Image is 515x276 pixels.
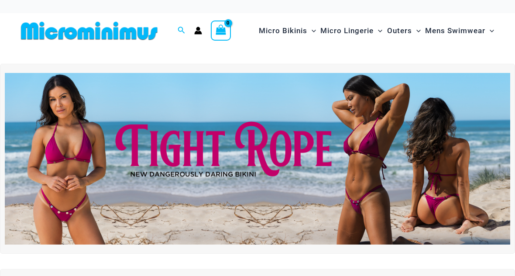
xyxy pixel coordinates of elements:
[385,17,423,44] a: OutersMenu ToggleMenu Toggle
[211,21,231,41] a: View Shopping Cart, empty
[259,20,307,42] span: Micro Bikinis
[485,20,494,42] span: Menu Toggle
[412,20,421,42] span: Menu Toggle
[178,25,185,36] a: Search icon link
[17,21,161,41] img: MM SHOP LOGO FLAT
[425,20,485,42] span: Mens Swimwear
[318,17,385,44] a: Micro LingerieMenu ToggleMenu Toggle
[5,73,510,245] img: Tight Rope Pink Bikini
[374,20,382,42] span: Menu Toggle
[387,20,412,42] span: Outers
[307,20,316,42] span: Menu Toggle
[423,17,496,44] a: Mens SwimwearMenu ToggleMenu Toggle
[255,16,498,45] nav: Site Navigation
[194,27,202,34] a: Account icon link
[257,17,318,44] a: Micro BikinisMenu ToggleMenu Toggle
[320,20,374,42] span: Micro Lingerie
